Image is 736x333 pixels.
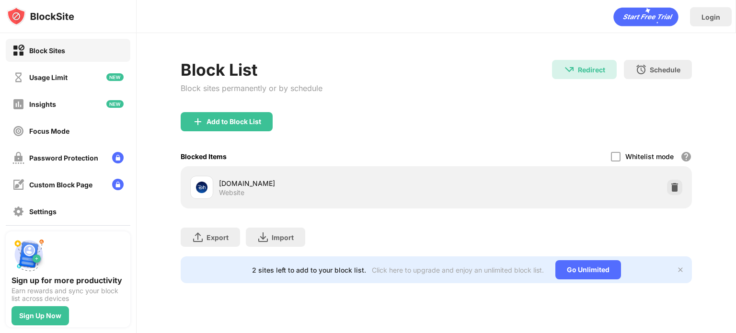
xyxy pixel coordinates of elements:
img: time-usage-off.svg [12,71,24,83]
img: favicons [196,182,207,193]
div: Schedule [650,66,680,74]
img: x-button.svg [677,266,684,274]
div: Login [701,13,720,21]
div: Custom Block Page [29,181,92,189]
img: new-icon.svg [106,100,124,108]
div: Usage Limit [29,73,68,81]
div: Block List [181,60,322,80]
img: push-signup.svg [11,237,46,272]
div: Focus Mode [29,127,69,135]
img: block-on.svg [12,45,24,57]
img: new-icon.svg [106,73,124,81]
div: Go Unlimited [555,260,621,279]
div: Export [207,233,229,241]
img: lock-menu.svg [112,152,124,163]
div: Website [219,188,244,197]
div: Settings [29,207,57,216]
img: logo-blocksite.svg [7,7,74,26]
img: password-protection-off.svg [12,152,24,164]
div: [DOMAIN_NAME] [219,178,436,188]
div: Earn rewards and sync your block list across devices [11,287,125,302]
div: Block Sites [29,46,65,55]
img: settings-off.svg [12,206,24,218]
div: 2 sites left to add to your block list. [252,266,366,274]
div: Sign up for more productivity [11,276,125,285]
img: customize-block-page-off.svg [12,179,24,191]
div: Blocked Items [181,152,227,161]
div: animation [613,7,678,26]
div: Sign Up Now [19,312,61,320]
img: focus-off.svg [12,125,24,137]
div: Import [272,233,294,241]
img: lock-menu.svg [112,179,124,190]
img: insights-off.svg [12,98,24,110]
div: Insights [29,100,56,108]
div: Click here to upgrade and enjoy an unlimited block list. [372,266,544,274]
div: Block sites permanently or by schedule [181,83,322,93]
div: Add to Block List [207,118,261,126]
div: Whitelist mode [625,152,674,161]
div: Password Protection [29,154,98,162]
div: Redirect [578,66,605,74]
